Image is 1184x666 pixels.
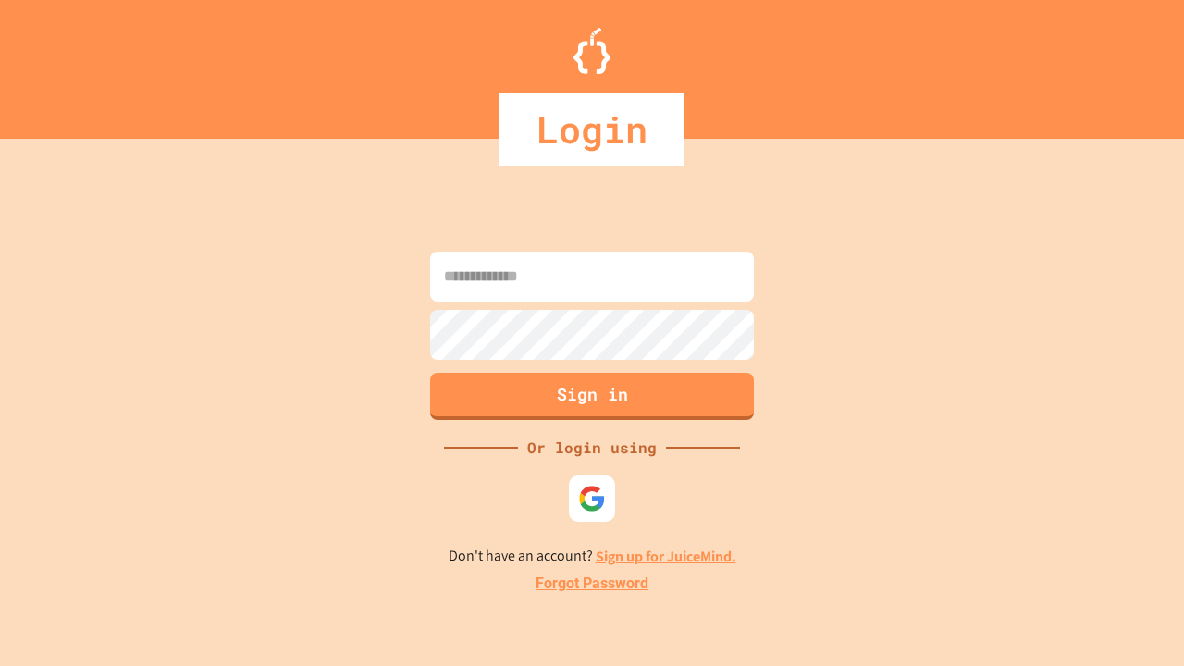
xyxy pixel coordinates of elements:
[536,573,648,595] a: Forgot Password
[1106,592,1165,647] iframe: chat widget
[573,28,610,74] img: Logo.svg
[499,92,684,166] div: Login
[578,485,606,512] img: google-icon.svg
[1030,512,1165,590] iframe: chat widget
[430,373,754,420] button: Sign in
[449,545,736,568] p: Don't have an account?
[596,547,736,566] a: Sign up for JuiceMind.
[518,437,666,459] div: Or login using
